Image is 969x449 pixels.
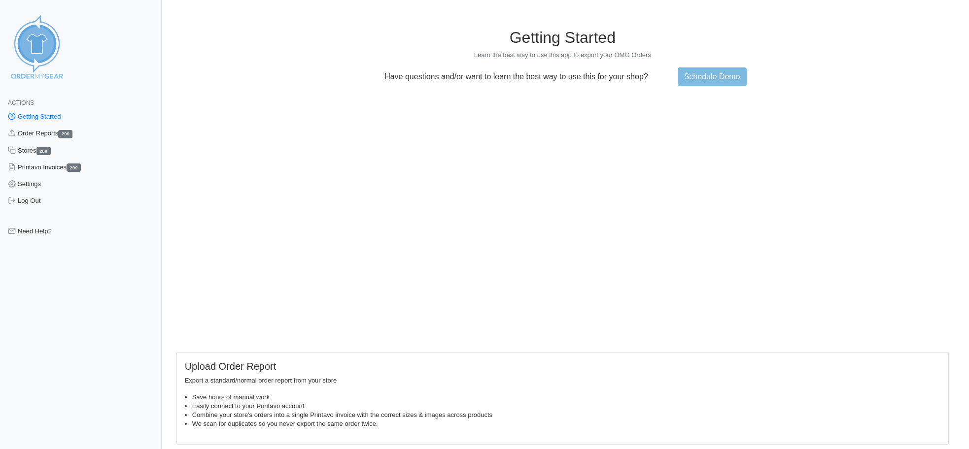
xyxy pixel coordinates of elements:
[379,72,654,81] p: Have questions and/or want to learn the best way to use this for your shop?
[192,419,940,428] li: We scan for duplicates so you never export the same order twice.
[36,147,51,155] span: 289
[192,402,940,411] li: Easily connect to your Printavo account
[58,130,72,138] span: 299
[176,28,949,47] h1: Getting Started
[192,411,940,419] li: Combine your store's orders into a single Printavo invoice with the correct sizes & images across...
[678,67,747,86] a: Schedule Demo
[185,360,940,372] h5: Upload Order Report
[192,393,940,402] li: Save hours of manual work
[8,99,34,106] span: Actions
[176,51,949,60] p: Learn the best way to use this app to export your OMG Orders
[185,376,940,385] p: Export a standard/normal order report from your store
[67,163,81,172] span: 299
